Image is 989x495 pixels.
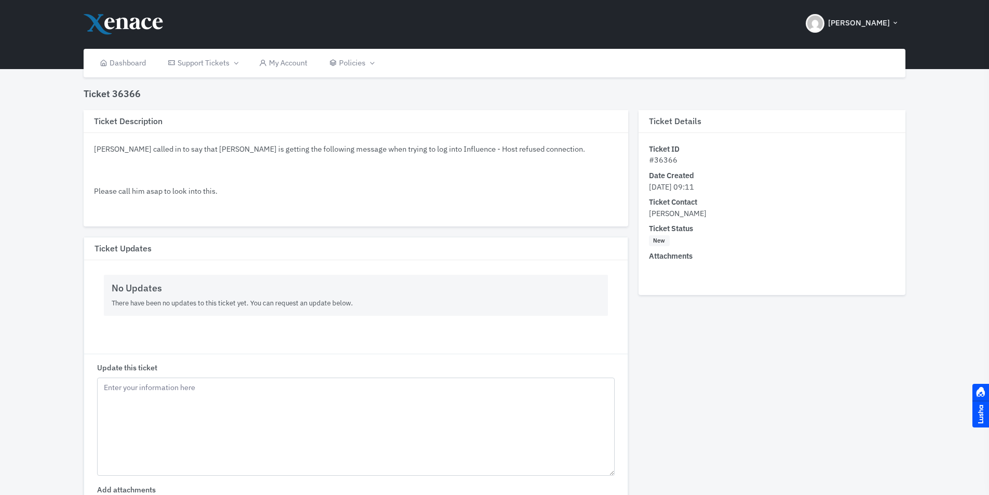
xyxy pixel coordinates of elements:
[97,362,157,373] label: Update this ticket
[649,170,895,181] dt: Date Created
[649,143,895,155] dt: Ticket ID
[639,110,905,133] h3: Ticket Details
[157,49,248,77] a: Support Tickets
[248,49,318,77] a: My Account
[112,298,600,309] p: There have been no updates to this ticket yet. You can request an update below.
[649,155,678,165] span: #36366
[318,49,384,77] a: Policies
[800,5,905,42] button: [PERSON_NAME]
[649,223,895,234] dt: Ticket Status
[828,17,890,29] span: [PERSON_NAME]
[94,185,617,197] p: Please call him asap to look into this.
[84,88,141,100] h4: Ticket 36366
[649,208,707,218] span: [PERSON_NAME]
[94,143,617,155] p: [PERSON_NAME] called in to say that [PERSON_NAME] is getting the following message when trying to...
[649,250,895,262] dt: Attachments
[84,237,627,260] h3: Ticket Updates
[649,235,670,247] span: New
[112,283,600,294] h5: No Updates
[806,14,824,33] img: Header Avatar
[649,196,895,208] dt: Ticket Contact
[89,49,157,77] a: Dashboard
[649,182,694,192] span: [DATE] 09:11
[84,110,628,133] h3: Ticket Description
